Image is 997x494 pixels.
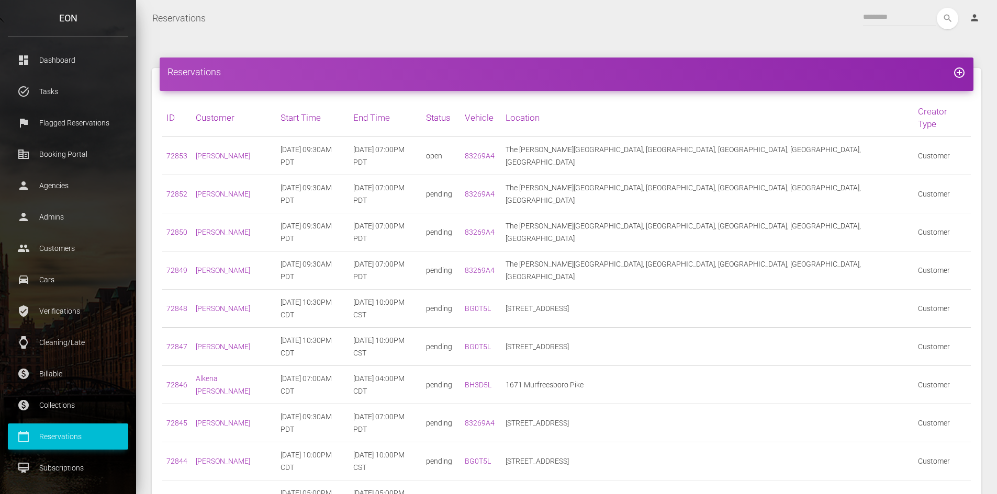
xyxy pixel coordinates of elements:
i: add_circle_outline [953,66,966,79]
a: [PERSON_NAME] [196,152,250,160]
th: Vehicle [461,99,501,137]
td: [STREET_ADDRESS] [501,290,914,328]
th: Start Time [276,99,349,137]
a: BG0T5L [465,304,491,313]
p: Cleaning/Late [16,335,120,350]
td: [DATE] 07:00PM PDT [349,137,422,175]
td: pending [422,175,461,213]
td: [DATE] 07:00AM CDT [276,366,349,404]
td: Customer [914,290,971,328]
a: 72853 [166,152,187,160]
td: [DATE] 09:30AM PDT [276,213,349,251]
td: Customer [914,251,971,290]
a: [PERSON_NAME] [196,266,250,274]
a: [PERSON_NAME] [196,342,250,351]
td: [DATE] 09:30AM PDT [276,175,349,213]
p: Flagged Reservations [16,115,120,131]
a: 72847 [166,342,187,351]
a: person [961,8,989,29]
a: add_circle_outline [953,66,966,77]
th: ID [162,99,192,137]
a: drive_eta Cars [8,267,128,293]
a: 72844 [166,457,187,465]
td: Customer [914,328,971,366]
i: person [969,13,980,23]
p: Cars [16,272,120,288]
a: [PERSON_NAME] [196,419,250,427]
p: Tasks [16,84,120,99]
td: [DATE] 10:30PM CDT [276,290,349,328]
td: Customer [914,137,971,175]
a: watch Cleaning/Late [8,329,128,355]
a: people Customers [8,235,128,261]
td: pending [422,213,461,251]
td: 1671 Murfreesboro Pike [501,366,914,404]
td: [DATE] 07:00PM PDT [349,213,422,251]
p: Admins [16,209,120,225]
a: 83269A4 [465,419,495,427]
td: Customer [914,366,971,404]
a: verified_user Verifications [8,298,128,324]
a: paid Collections [8,392,128,418]
td: [DATE] 07:00PM PDT [349,175,422,213]
th: Location [501,99,914,137]
td: Customer [914,442,971,480]
a: flag Flagged Reservations [8,110,128,136]
a: 72850 [166,228,187,236]
button: search [937,8,958,29]
td: [DATE] 10:00PM CST [349,290,422,328]
th: End Time [349,99,422,137]
th: Creator Type [914,99,971,137]
a: BG0T5L [465,342,491,351]
a: dashboard Dashboard [8,47,128,73]
p: Agencies [16,178,120,193]
a: paid Billable [8,361,128,387]
td: The [PERSON_NAME][GEOGRAPHIC_DATA], [GEOGRAPHIC_DATA], [GEOGRAPHIC_DATA], [GEOGRAPHIC_DATA], [GEO... [501,137,914,175]
a: 83269A4 [465,266,495,274]
td: pending [422,404,461,442]
a: Reservations [152,5,206,31]
td: [STREET_ADDRESS] [501,404,914,442]
p: Customers [16,240,120,256]
a: 72852 [166,190,187,198]
td: [DATE] 07:00PM PDT [349,251,422,290]
a: card_membership Subscriptions [8,455,128,481]
p: Subscriptions [16,460,120,476]
td: The [PERSON_NAME][GEOGRAPHIC_DATA], [GEOGRAPHIC_DATA], [GEOGRAPHIC_DATA], [GEOGRAPHIC_DATA], [GEO... [501,251,914,290]
td: [STREET_ADDRESS] [501,442,914,480]
a: corporate_fare Booking Portal [8,141,128,167]
td: [DATE] 07:00PM PDT [349,404,422,442]
td: [DATE] 10:00PM CST [349,328,422,366]
a: 72849 [166,266,187,274]
td: Customer [914,213,971,251]
td: pending [422,251,461,290]
a: BH3D5L [465,381,491,389]
a: Alkena [PERSON_NAME] [196,374,250,395]
th: Status [422,99,461,137]
p: Dashboard [16,52,120,68]
a: 72845 [166,419,187,427]
td: [DATE] 10:00PM CST [349,442,422,480]
td: pending [422,290,461,328]
td: [DATE] 09:30AM PDT [276,251,349,290]
td: [DATE] 09:30AM PDT [276,404,349,442]
td: The [PERSON_NAME][GEOGRAPHIC_DATA], [GEOGRAPHIC_DATA], [GEOGRAPHIC_DATA], [GEOGRAPHIC_DATA], [GEO... [501,175,914,213]
p: Booking Portal [16,146,120,162]
p: Billable [16,366,120,382]
a: [PERSON_NAME] [196,304,250,313]
a: calendar_today Reservations [8,423,128,450]
p: Collections [16,397,120,413]
td: Customer [914,175,971,213]
h4: Reservations [167,65,966,78]
td: pending [422,328,461,366]
a: person Agencies [8,173,128,199]
td: [DATE] 04:00PM CDT [349,366,422,404]
a: 83269A4 [465,228,495,236]
td: [STREET_ADDRESS] [501,328,914,366]
a: 72846 [166,381,187,389]
p: Verifications [16,303,120,319]
td: open [422,137,461,175]
a: 83269A4 [465,152,495,160]
td: [DATE] 09:30AM PDT [276,137,349,175]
